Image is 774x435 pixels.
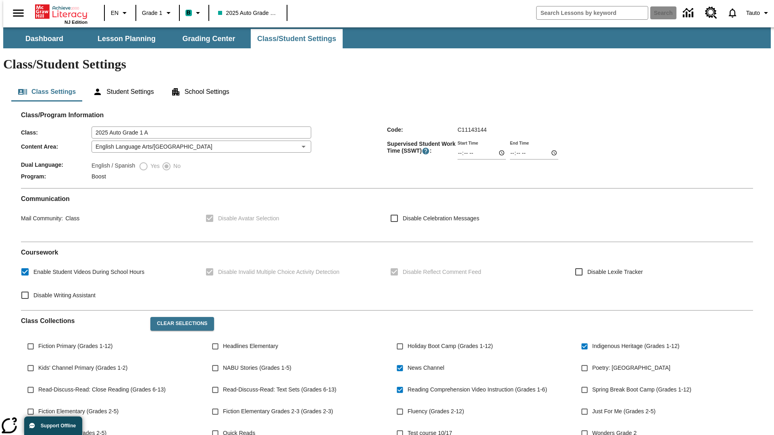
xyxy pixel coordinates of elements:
button: Clear Selections [150,317,214,331]
button: Boost Class color is teal. Change class color [182,6,206,20]
span: NJ Edition [64,20,87,25]
span: NABU Stories (Grades 1-5) [223,364,291,372]
div: Communication [21,195,753,235]
span: Disable Writing Assistant [33,291,96,300]
span: Just For Me (Grades 2-5) [592,407,655,416]
h2: Communication [21,195,753,203]
span: Code : [387,126,458,133]
span: Disable Celebration Messages [403,214,479,223]
span: B [187,8,191,18]
button: Supervised Student Work Time is the timeframe when students can take LevelSet and when lessons ar... [422,147,430,155]
span: Reading Comprehension Video Instruction (Grades 1-6) [408,385,547,394]
div: Coursework [21,249,753,304]
span: C11143144 [458,126,487,133]
span: Boost [92,173,106,180]
span: Grade 1 [142,9,162,17]
div: Class/Student Settings [11,82,763,101]
a: Home [35,4,87,20]
span: Indigenous Heritage (Grades 1-12) [592,342,679,350]
button: Student Settings [86,82,160,101]
span: Content Area : [21,143,92,150]
span: News Channel [408,364,444,372]
input: search field [537,6,648,19]
button: School Settings [164,82,236,101]
button: Grade: Grade 1, Select a grade [139,6,177,20]
span: Poetry: [GEOGRAPHIC_DATA] [592,364,670,372]
span: 2025 Auto Grade 1 A [218,9,278,17]
span: Supervised Student Work Time (SSWT) : [387,141,458,155]
a: Data Center [678,2,700,24]
span: Disable Avatar Selection [218,214,279,223]
button: Profile/Settings [743,6,774,20]
span: Class [63,215,79,222]
span: Disable Reflect Comment Feed [403,268,481,276]
span: Support Offline [41,423,76,429]
button: Open side menu [6,1,30,25]
span: Read-Discuss-Read: Close Reading (Grades 6-13) [38,385,166,394]
div: SubNavbar [3,27,771,48]
h1: Class/Student Settings [3,57,771,72]
span: Disable Invalid Multiple Choice Activity Detection [218,268,339,276]
label: Start Time [458,140,478,146]
h2: Class/Program Information [21,111,753,119]
span: Mail Community : [21,215,63,222]
button: Lesson Planning [86,29,167,48]
input: Class [92,126,311,139]
div: English Language Arts/[GEOGRAPHIC_DATA] [92,141,311,153]
span: Class : [21,129,92,136]
span: Fiction Elementary Grades 2-3 (Grades 2-3) [223,407,333,416]
div: SubNavbar [3,29,343,48]
span: EN [111,9,119,17]
span: Tauto [746,9,760,17]
span: Read-Discuss-Read: Text Sets (Grades 6-13) [223,385,336,394]
div: Home [35,3,87,25]
button: Language: EN, Select a language [107,6,133,20]
a: Notifications [722,2,743,23]
span: Program : [21,173,92,180]
h2: Course work [21,249,753,256]
span: Yes [148,162,160,170]
span: Dual Language : [21,162,92,168]
span: Enable Student Videos During School Hours [33,268,144,276]
span: Fiction Primary (Grades 1-12) [38,342,112,350]
div: Class/Program Information [21,119,753,182]
h2: Class Collections [21,317,144,325]
span: Fluency (Grades 2-12) [408,407,464,416]
label: End Time [510,140,529,146]
span: Kids' Channel Primary (Grades 1-2) [38,364,127,372]
a: Resource Center, Will open in new tab [700,2,722,24]
span: Holiday Boot Camp (Grades 1-12) [408,342,493,350]
span: Headlines Elementary [223,342,278,350]
button: Class/Student Settings [251,29,343,48]
button: Dashboard [4,29,85,48]
button: Class Settings [11,82,82,101]
span: Disable Lexile Tracker [587,268,643,276]
button: Support Offline [24,416,82,435]
button: Grading Center [169,29,249,48]
span: Fiction Elementary (Grades 2-5) [38,407,119,416]
span: No [171,162,181,170]
span: Spring Break Boot Camp (Grades 1-12) [592,385,691,394]
label: English / Spanish [92,162,135,171]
